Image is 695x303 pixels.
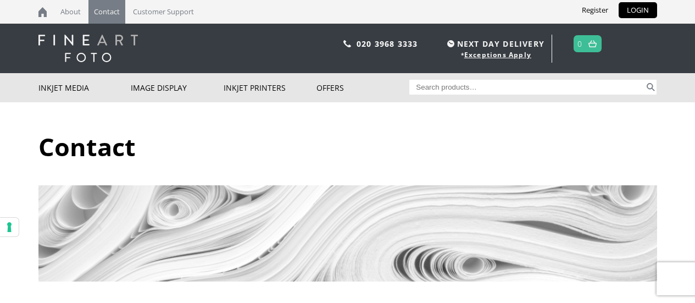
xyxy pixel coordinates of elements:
a: Offers [316,73,409,102]
button: Search [644,80,657,95]
span: NEXT DAY DELIVERY [444,37,544,50]
a: Image Display [131,73,224,102]
img: basket.svg [588,40,597,47]
a: 020 3968 3333 [357,38,418,49]
a: LOGIN [619,2,657,18]
input: Search products… [409,80,644,95]
img: time.svg [447,40,454,47]
a: Inkjet Media [38,73,131,102]
img: logo-white.svg [38,35,138,62]
img: phone.svg [343,40,351,47]
h1: Contact [38,130,657,163]
a: Register [574,2,616,18]
a: Inkjet Printers [224,73,316,102]
a: 0 [577,36,582,52]
a: Exceptions Apply [464,50,531,59]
